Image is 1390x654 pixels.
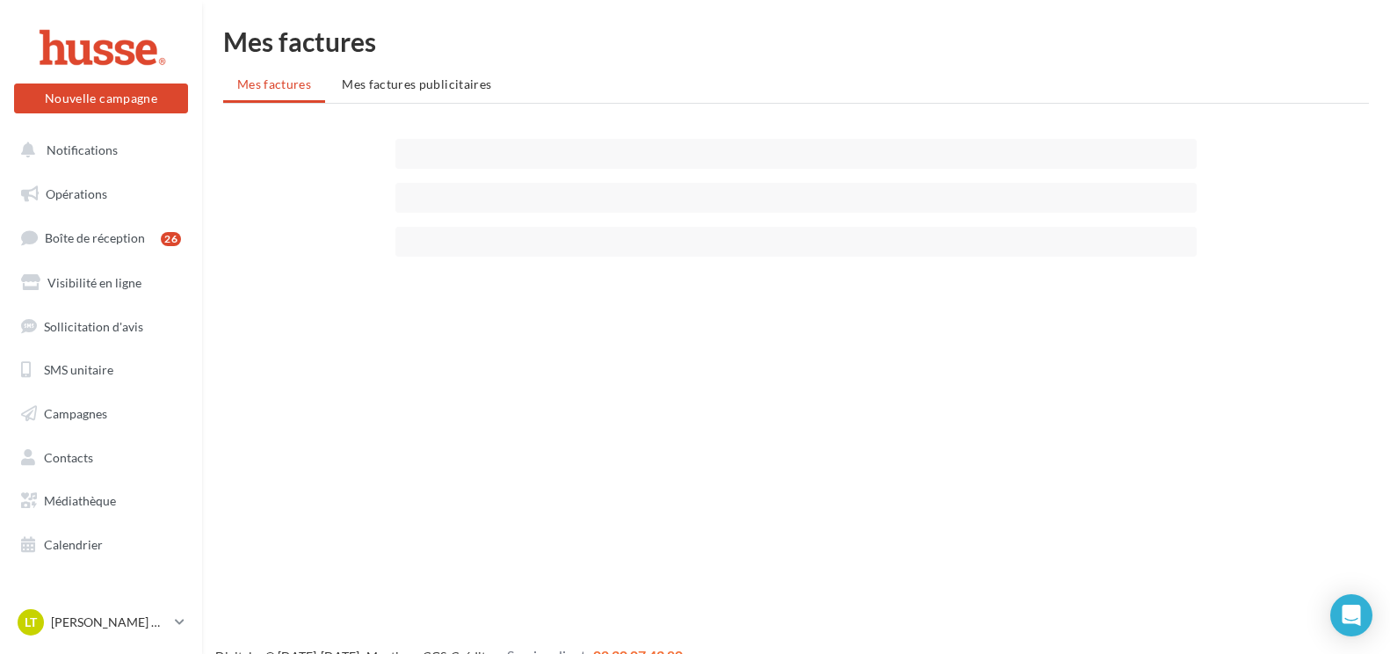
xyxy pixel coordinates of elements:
a: Calendrier [11,527,192,563]
span: Contacts [44,450,93,465]
div: 26 [161,232,181,246]
span: Lt [25,614,37,631]
h1: Mes factures [223,28,1369,54]
a: SMS unitaire [11,352,192,389]
span: Calendrier [44,537,103,552]
span: Sollicitation d'avis [44,318,143,333]
span: Médiathèque [44,493,116,508]
a: Campagnes [11,396,192,432]
a: Boîte de réception26 [11,219,192,257]
p: [PERSON_NAME] & [PERSON_NAME] [51,614,168,631]
a: Sollicitation d'avis [11,309,192,345]
span: Campagnes [44,406,107,421]
span: Notifications [47,142,118,157]
span: Opérations [46,186,107,201]
span: Visibilité en ligne [47,275,141,290]
a: Opérations [11,176,192,213]
span: SMS unitaire [44,362,113,377]
span: Boîte de réception [45,230,145,245]
a: Lt [PERSON_NAME] & [PERSON_NAME] [14,606,188,639]
span: Mes factures publicitaires [342,76,491,91]
div: Open Intercom Messenger [1330,594,1372,636]
a: Contacts [11,440,192,476]
a: Visibilité en ligne [11,265,192,302]
a: Médiathèque [11,483,192,520]
button: Notifications [11,132,185,169]
button: Nouvelle campagne [14,84,188,113]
